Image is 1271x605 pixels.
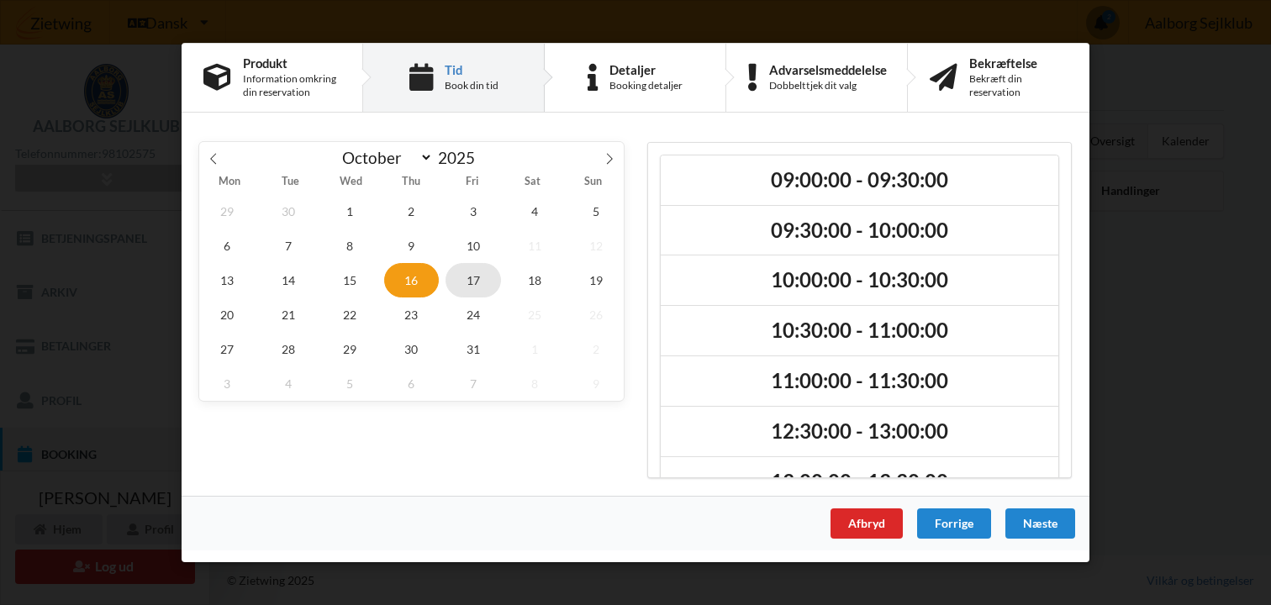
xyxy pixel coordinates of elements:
div: Produkt [243,56,340,70]
span: Sat [503,177,563,188]
span: October 7, 2025 [261,229,316,263]
div: Detaljer [609,63,683,76]
span: October 22, 2025 [322,297,377,332]
span: October 3, 2025 [446,194,501,229]
span: November 1, 2025 [507,332,562,366]
span: October 1, 2025 [322,194,377,229]
span: September 30, 2025 [261,194,316,229]
select: Month [335,147,434,168]
input: Year [433,148,488,167]
span: October 20, 2025 [199,297,255,332]
span: Fri [442,177,503,188]
span: October 15, 2025 [322,263,377,297]
h2: 13:00:00 - 13:30:00 [672,469,1047,495]
h2: 09:30:00 - 10:00:00 [672,218,1047,244]
span: October 17, 2025 [446,263,501,297]
div: Information omkring din reservation [243,72,340,99]
span: September 29, 2025 [199,194,255,229]
span: October 13, 2025 [199,263,255,297]
span: October 11, 2025 [507,229,562,263]
span: October 25, 2025 [507,297,562,332]
span: November 3, 2025 [199,366,255,401]
span: October 8, 2025 [322,229,377,263]
div: Næste [1005,508,1075,539]
span: October 16, 2025 [384,263,440,297]
span: Sun [563,177,624,188]
div: Booking detaljer [609,79,683,92]
div: Bekræft din reservation [969,72,1068,99]
div: Advarselsmeddelelse [769,63,887,76]
span: October 5, 2025 [568,194,624,229]
span: October 10, 2025 [446,229,501,263]
h2: 09:00:00 - 09:30:00 [672,167,1047,193]
h2: 11:00:00 - 11:30:00 [672,368,1047,394]
span: November 6, 2025 [384,366,440,401]
div: Forrige [917,508,991,539]
span: November 7, 2025 [446,366,501,401]
span: November 8, 2025 [507,366,562,401]
div: Afbryd [831,508,903,539]
span: October 19, 2025 [568,263,624,297]
span: Tue [260,177,320,188]
span: October 30, 2025 [384,332,440,366]
span: October 6, 2025 [199,229,255,263]
span: October 9, 2025 [384,229,440,263]
span: Mon [199,177,260,188]
span: October 4, 2025 [507,194,562,229]
span: October 28, 2025 [261,332,316,366]
span: Wed [320,177,381,188]
span: November 5, 2025 [322,366,377,401]
span: October 2, 2025 [384,194,440,229]
div: Book din tid [445,79,498,92]
span: October 29, 2025 [322,332,377,366]
h2: 10:00:00 - 10:30:00 [672,268,1047,294]
span: October 24, 2025 [446,297,501,332]
span: October 23, 2025 [384,297,440,332]
h2: 10:30:00 - 11:00:00 [672,318,1047,344]
span: October 14, 2025 [261,263,316,297]
span: October 18, 2025 [507,263,562,297]
div: Bekræftelse [969,56,1068,70]
span: October 26, 2025 [568,297,624,332]
span: Thu [381,177,441,188]
div: Dobbelttjek dit valg [769,79,887,92]
span: October 12, 2025 [568,229,624,263]
span: October 21, 2025 [261,297,316,332]
span: November 4, 2025 [261,366,316,401]
div: Tid [445,63,498,76]
h2: 12:30:00 - 13:00:00 [672,418,1047,445]
span: November 9, 2025 [568,366,624,401]
span: October 31, 2025 [446,332,501,366]
span: October 27, 2025 [199,332,255,366]
span: November 2, 2025 [568,332,624,366]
